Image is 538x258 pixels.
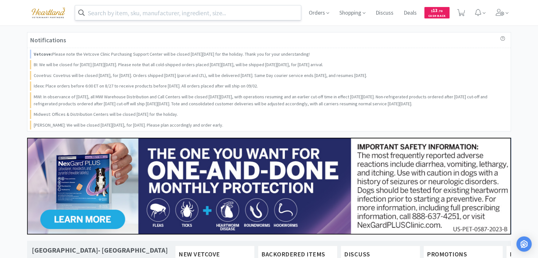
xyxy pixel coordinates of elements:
[428,14,446,18] span: Cash Back
[424,4,450,21] a: $13.70Cash Back
[30,35,66,45] h3: Notifications
[401,10,419,16] a: Deals
[34,111,178,118] p: Midwest: Offices & Distribution Centers will be closed [DATE] for the holiday.
[34,61,323,68] p: BI: We will be closed for [DATE] [DATE][DATE]. Please note that all cold-shipped orders placed [D...
[34,122,223,129] p: [PERSON_NAME]: We will be closed [DATE][DATE], for [DATE]. Please plan accordingly and order early.
[34,93,506,108] p: MWI: In observance of [DATE], all MWI Warehouse Distribution and Call Centers will be closed [DAT...
[373,10,396,16] a: Discuss
[75,5,301,20] input: Search by item, sku, manufacturer, ingredient, size...
[438,9,442,13] span: . 70
[34,72,367,79] p: Covetrus: Covetrus will be closed [DATE], for [DATE]. Orders shipped [DATE] (parcel and LTL), wil...
[431,7,442,13] span: 13
[27,138,511,234] img: 24562ba5414042f391a945fa418716b7_350.jpg
[516,236,532,252] div: Open Intercom Messenger
[32,246,168,255] h1: [GEOGRAPHIC_DATA]- [GEOGRAPHIC_DATA]
[34,51,52,57] strong: Vetcove:
[34,51,310,58] p: Please note the Vetcove Clinic Purchasing Support Center will be closed [DATE][DATE] for the holi...
[27,4,70,21] img: cad7bdf275c640399d9c6e0c56f98fd2_10.png
[34,82,258,89] p: Idexx: Place orders before 6:00 ET on 8/27 to receive products before [DATE]. All orders placed a...
[431,9,433,13] span: $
